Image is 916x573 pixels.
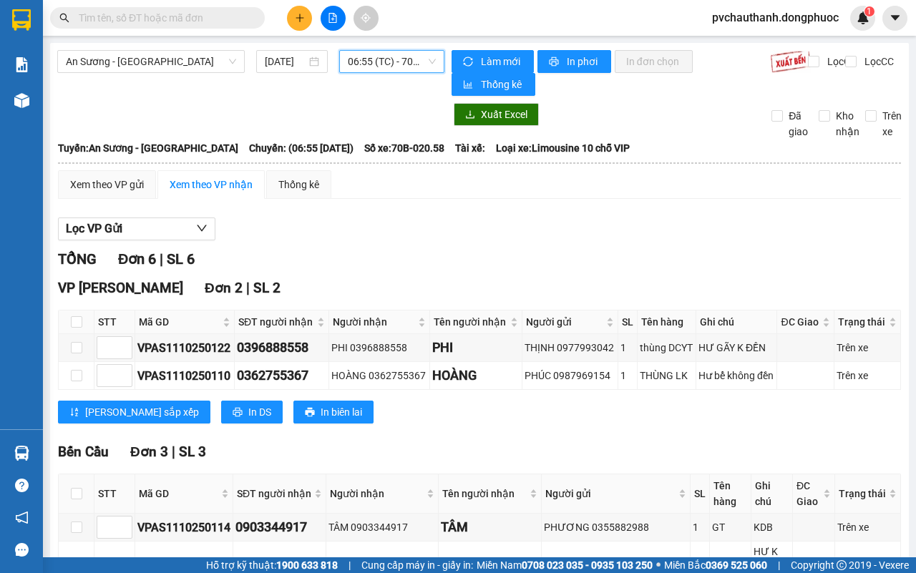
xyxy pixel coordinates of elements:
[172,444,175,460] span: |
[364,140,444,156] span: Số xe: 70B-020.58
[656,562,661,568] span: ⚪️
[238,314,314,330] span: SĐT người nhận
[348,51,435,72] span: 06:55 (TC) - 70B-020.58
[237,366,326,386] div: 0362755367
[321,404,362,420] span: In biên lai
[455,140,485,156] span: Tài xế:
[452,73,535,96] button: bar-chartThống kê
[454,103,539,126] button: downloadXuất Excel
[361,13,371,23] span: aim
[640,340,693,356] div: thùng DCYT
[233,514,326,542] td: 0903344917
[620,368,635,383] div: 1
[137,367,232,385] div: VPAS1110250110
[328,519,436,535] div: TÂM 0903344917
[235,517,323,537] div: 0903344917
[430,362,522,390] td: HOÀNG
[796,478,820,509] span: ĐC Giao
[754,519,790,535] div: KDB
[481,54,522,69] span: Làm mới
[15,479,29,492] span: question-circle
[549,57,561,68] span: printer
[867,6,872,16] span: 1
[864,6,874,16] sup: 1
[496,140,630,156] span: Loại xe: Limousine 10 chỗ VIP
[167,250,195,268] span: SL 6
[305,407,315,418] span: printer
[526,314,603,330] span: Người gửi
[331,340,427,356] div: PHI 0396888558
[441,517,539,537] div: TÂM
[196,222,208,234] span: down
[295,13,305,23] span: plus
[693,519,707,535] div: 1
[221,401,283,423] button: printerIn DS
[287,6,312,31] button: plus
[69,407,79,418] span: sort-ascending
[463,57,475,68] span: sync
[354,6,379,31] button: aim
[537,50,611,73] button: printerIn phơi
[14,57,29,72] img: solution-icon
[781,314,819,330] span: ĐC Giao
[206,557,338,573] span: Hỗ trợ kỹ thuật:
[696,310,777,334] th: Ghi chú
[58,217,215,240] button: Lọc VP Gửi
[160,250,163,268] span: |
[691,474,710,514] th: SL
[882,6,907,31] button: caret-down
[778,557,780,573] span: |
[477,557,653,573] span: Miền Nam
[434,314,507,330] span: Tên người nhận
[237,486,311,501] span: SĐT người nhận
[837,368,898,383] div: Trên xe
[452,50,534,73] button: syncLàm mới
[432,366,520,386] div: HOÀNG
[889,11,902,24] span: caret-down
[698,340,774,356] div: HƯ GÃY K ĐỀN
[664,557,767,573] span: Miền Bắc
[66,51,236,72] span: An Sương - Châu Thành
[248,404,271,420] span: In DS
[235,362,329,390] td: 0362755367
[439,514,542,542] td: TÂM
[179,444,206,460] span: SL 3
[620,340,635,356] div: 1
[135,334,235,362] td: VPAS1110250122
[66,220,122,237] span: Lọc VP Gửi
[15,511,29,524] span: notification
[544,519,688,535] div: PHƯƠNG 0355882988
[58,142,238,154] b: Tuyến: An Sương - [GEOGRAPHIC_DATA]
[205,280,243,296] span: Đơn 2
[278,177,319,192] div: Thống kê
[12,9,31,31] img: logo-vxr
[837,560,847,570] span: copyright
[463,79,475,91] span: bar-chart
[839,486,886,501] span: Trạng thái
[522,559,653,571] strong: 0708 023 035 - 0935 103 250
[838,314,886,330] span: Trạng thái
[698,368,774,383] div: Hư bể không đền
[331,368,427,383] div: HOÀNG 0362755367
[640,368,693,383] div: THÙNG LK
[321,6,346,31] button: file-add
[361,557,473,573] span: Cung cấp máy in - giấy in:
[481,107,527,122] span: Xuất Excel
[481,77,524,92] span: Thống kê
[118,250,156,268] span: Đơn 6
[349,557,351,573] span: |
[139,314,220,330] span: Mã GD
[567,54,600,69] span: In phơi
[14,446,29,461] img: warehouse-icon
[246,280,250,296] span: |
[85,404,199,420] span: [PERSON_NAME] sắp xếp
[14,93,29,108] img: warehouse-icon
[139,486,218,501] span: Mã GD
[432,338,520,358] div: PHI
[130,444,168,460] span: Đơn 3
[58,401,210,423] button: sort-ascending[PERSON_NAME] sắp xếp
[638,310,696,334] th: Tên hàng
[859,54,896,69] span: Lọc CC
[233,407,243,418] span: printer
[830,108,865,139] span: Kho nhận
